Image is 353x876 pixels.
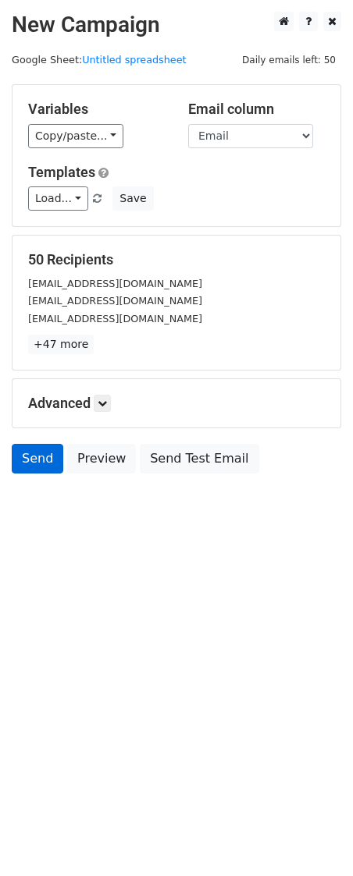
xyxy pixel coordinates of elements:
[28,186,88,211] a: Load...
[237,54,341,66] a: Daily emails left: 50
[12,12,341,38] h2: New Campaign
[28,251,325,268] h5: 50 Recipients
[237,51,341,69] span: Daily emails left: 50
[28,335,94,354] a: +47 more
[28,395,325,412] h5: Advanced
[275,801,353,876] iframe: Chat Widget
[28,295,202,307] small: [EMAIL_ADDRESS][DOMAIN_NAME]
[12,54,187,66] small: Google Sheet:
[112,186,153,211] button: Save
[82,54,186,66] a: Untitled spreadsheet
[12,444,63,473] a: Send
[140,444,259,473] a: Send Test Email
[67,444,136,473] a: Preview
[28,278,202,289] small: [EMAIL_ADDRESS][DOMAIN_NAME]
[28,313,202,325] small: [EMAIL_ADDRESS][DOMAIN_NAME]
[28,124,123,148] a: Copy/paste...
[188,101,325,118] h5: Email column
[28,101,165,118] h5: Variables
[28,164,95,180] a: Templates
